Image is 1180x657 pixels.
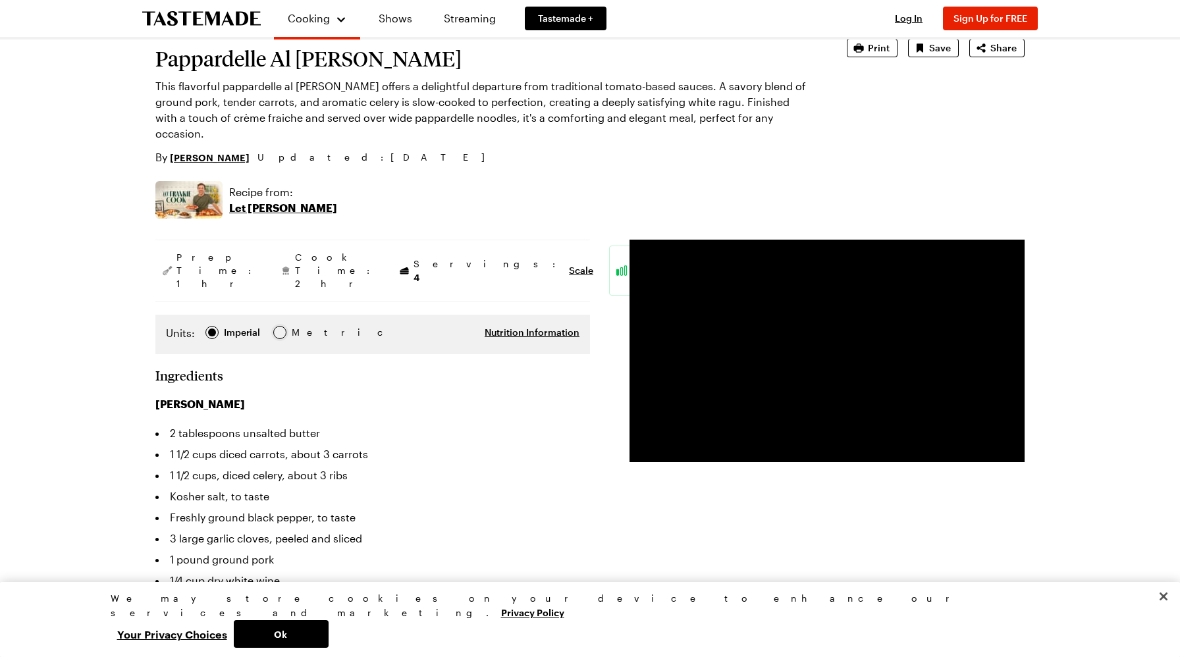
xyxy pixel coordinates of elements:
[234,620,329,648] button: Ok
[501,606,564,618] a: More information about your privacy, opens in a new tab
[155,507,590,528] li: Freshly ground black pepper, to taste
[538,12,593,25] span: Tastemade +
[155,47,810,70] h1: Pappardelle Al [PERSON_NAME]
[170,150,250,165] a: [PERSON_NAME]
[929,41,951,55] span: Save
[155,465,590,486] li: 1 1/2 cups, diced celery, about 3 ribs
[155,444,590,465] li: 1 1/2 cups diced carrots, about 3 carrots
[155,528,590,549] li: 3 large garlic cloves, peeled and sliced
[155,396,590,412] h3: [PERSON_NAME]
[882,12,935,25] button: Log In
[953,13,1027,24] span: Sign Up for FREE
[990,41,1017,55] span: Share
[224,325,261,340] span: Imperial
[155,149,250,165] p: By
[295,251,377,290] span: Cook Time: 2 hr
[111,591,1059,648] div: Privacy
[229,184,337,216] a: Recipe from:Let [PERSON_NAME]
[414,271,419,283] span: 4
[155,367,223,383] h2: Ingredients
[229,184,337,200] p: Recipe from:
[969,39,1025,57] button: Share
[525,7,606,30] a: Tastemade +
[287,5,347,32] button: Cooking
[908,39,959,57] button: Save recipe
[868,41,890,55] span: Print
[229,200,337,216] p: Let [PERSON_NAME]
[292,325,319,340] div: Metric
[155,181,223,219] img: Show where recipe is used
[166,325,319,344] div: Imperial Metric
[142,11,261,26] a: To Tastemade Home Page
[111,620,234,648] button: Your Privacy Choices
[166,325,195,341] label: Units:
[943,7,1038,30] button: Sign Up for FREE
[288,12,330,24] span: Cooking
[155,486,590,507] li: Kosher salt, to taste
[485,326,579,339] button: Nutrition Information
[155,423,590,444] li: 2 tablespoons unsalted butter
[224,325,260,340] div: Imperial
[155,549,590,570] li: 1 pound ground pork
[414,257,562,284] span: Servings:
[1149,582,1178,611] button: Close
[630,240,1025,462] video-js: Video Player
[155,570,590,591] li: 1/4 cup dry white wine
[847,39,898,57] button: Print
[111,591,1059,620] div: We may store cookies on your device to enhance our services and marketing.
[155,78,810,142] p: This flavorful pappardelle al [PERSON_NAME] offers a delightful departure from traditional tomato...
[257,150,498,165] span: Updated : [DATE]
[895,13,923,24] span: Log In
[292,325,321,340] span: Metric
[569,264,593,277] button: Scale
[176,251,258,290] span: Prep Time: 1 hr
